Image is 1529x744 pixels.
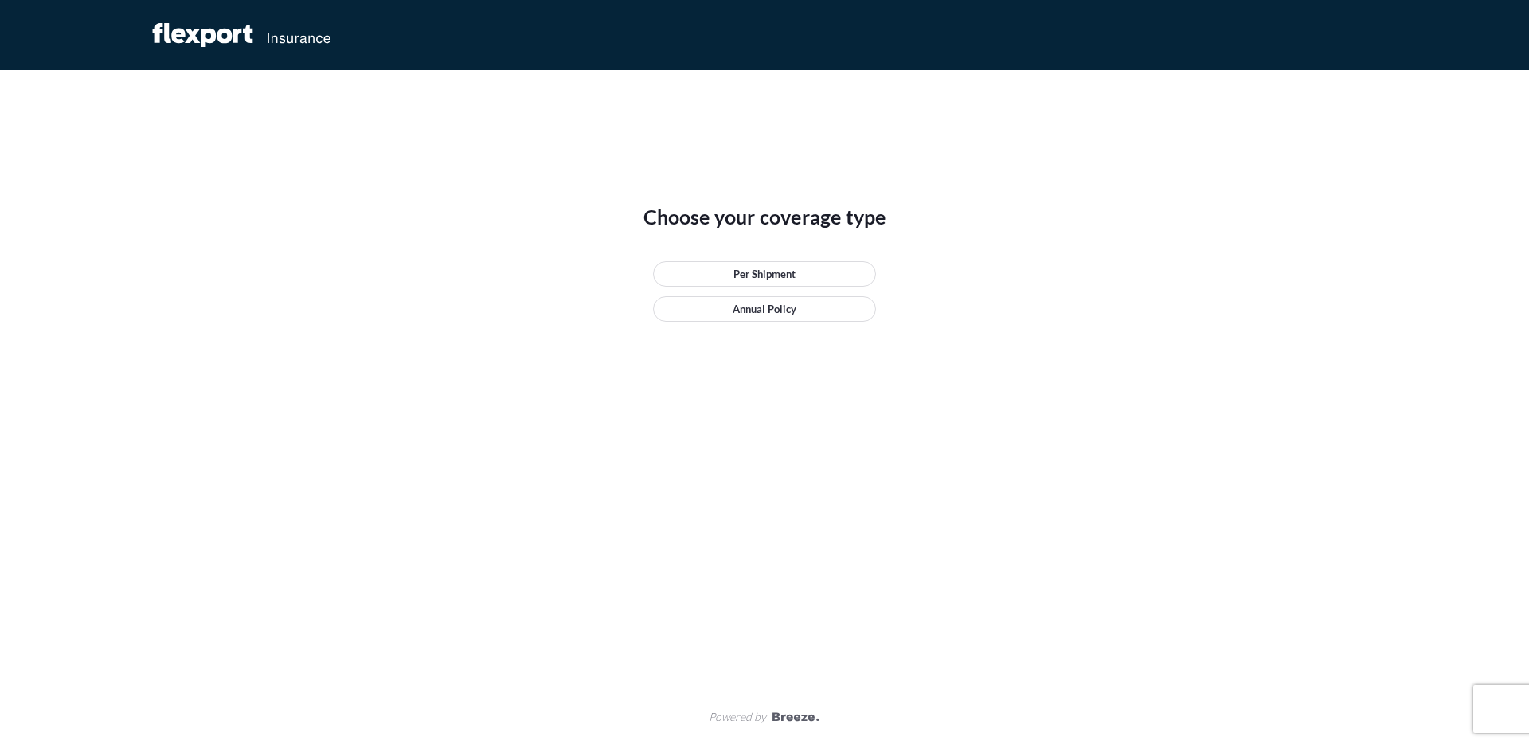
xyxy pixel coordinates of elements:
[653,296,876,322] a: Annual Policy
[733,266,796,282] p: Per Shipment
[643,204,886,229] span: Choose your coverage type
[653,261,876,287] a: Per Shipment
[733,301,796,317] p: Annual Policy
[709,709,766,725] span: Powered by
